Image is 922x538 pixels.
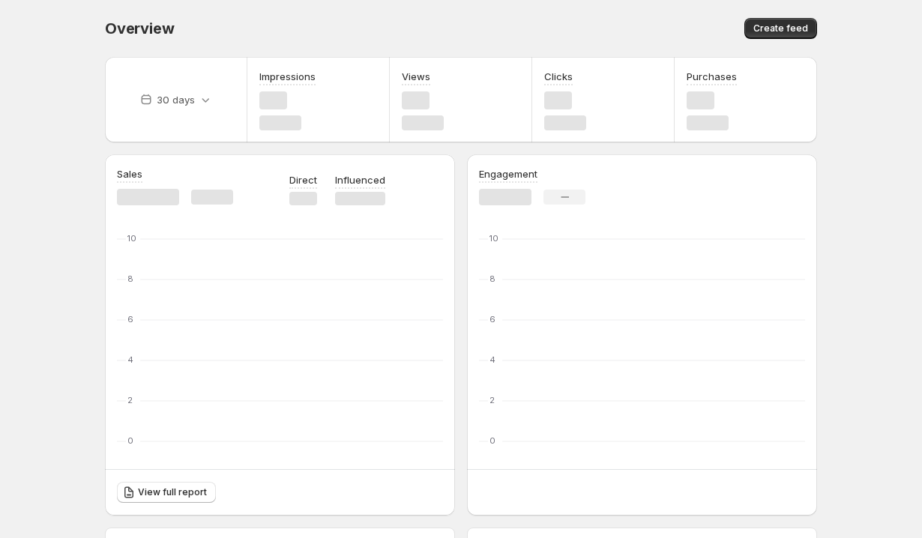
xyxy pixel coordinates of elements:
text: 0 [127,435,133,446]
p: Influenced [335,172,385,187]
h3: Impressions [259,69,316,84]
h3: Clicks [544,69,573,84]
text: 2 [489,395,495,405]
h3: Engagement [479,166,537,181]
text: 8 [489,273,495,284]
p: 30 days [157,92,195,107]
text: 2 [127,395,133,405]
text: 4 [127,354,133,365]
text: 10 [127,233,136,244]
span: Overview [105,19,174,37]
text: 0 [489,435,495,446]
text: 6 [127,314,133,324]
h3: Sales [117,166,142,181]
p: Direct [289,172,317,187]
text: 10 [489,233,498,244]
a: View full report [117,482,216,503]
h3: Views [402,69,430,84]
text: 6 [489,314,495,324]
button: Create feed [744,18,817,39]
text: 8 [127,273,133,284]
span: Create feed [753,22,808,34]
h3: Purchases [687,69,737,84]
span: View full report [138,486,207,498]
text: 4 [489,354,495,365]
